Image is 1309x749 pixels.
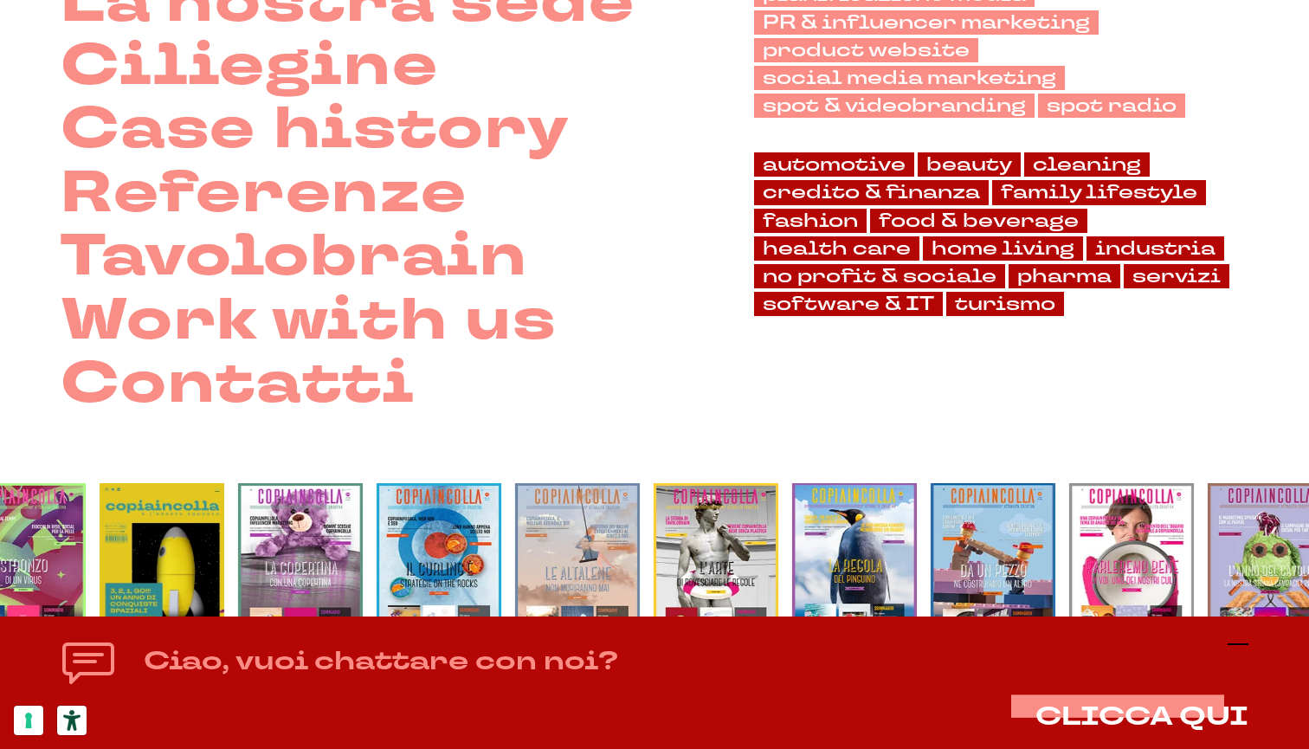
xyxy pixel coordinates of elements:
[1124,264,1229,288] a: servizi
[61,289,556,352] a: Work with us
[792,483,917,668] img: copertina numero 6
[754,180,989,204] a: credito & finanza
[1038,94,1185,118] a: spot radio
[1087,236,1224,261] a: industria
[946,292,1064,316] a: turismo
[100,483,224,668] img: copertina numero 1
[754,236,919,261] a: health care
[931,483,1055,668] img: copertina numero 5
[870,209,1087,233] a: food & beverage
[754,264,1005,288] a: no profit & sociale
[754,10,1099,35] a: PR & influencer marketing
[61,35,438,98] a: Ciliegine
[754,94,1035,118] a: spot & videobranding
[1035,703,1248,732] button: CLICCA QUI
[923,236,1083,261] a: home living
[754,209,867,233] a: fashion
[754,38,978,62] a: product website
[61,352,415,416] a: Contatti
[1024,152,1150,177] a: cleaning
[754,292,943,316] a: software & IT
[1009,264,1120,288] a: pharma
[515,483,640,668] img: copertina numero 8
[654,483,778,668] img: copertina numero 7
[14,706,43,735] button: Le tue preferenze relative al consenso per le tecnologie di tracciamento
[61,98,569,161] a: Case history
[1035,699,1248,734] span: CLICCA QUI
[754,66,1065,90] a: social media marketing
[992,180,1206,204] a: family lifestyle
[144,642,618,681] h4: Ciao, vuoi chattare con noi?
[57,706,87,735] button: Strumenti di accessibilità
[1069,483,1194,668] img: copertina numero 4
[918,152,1021,177] a: beauty
[238,483,363,668] img: copertina numero 10
[61,225,527,288] a: Tavolobrain
[377,483,501,668] img: copertina numero 9
[754,152,914,177] a: automotive
[61,162,467,225] a: Referenze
